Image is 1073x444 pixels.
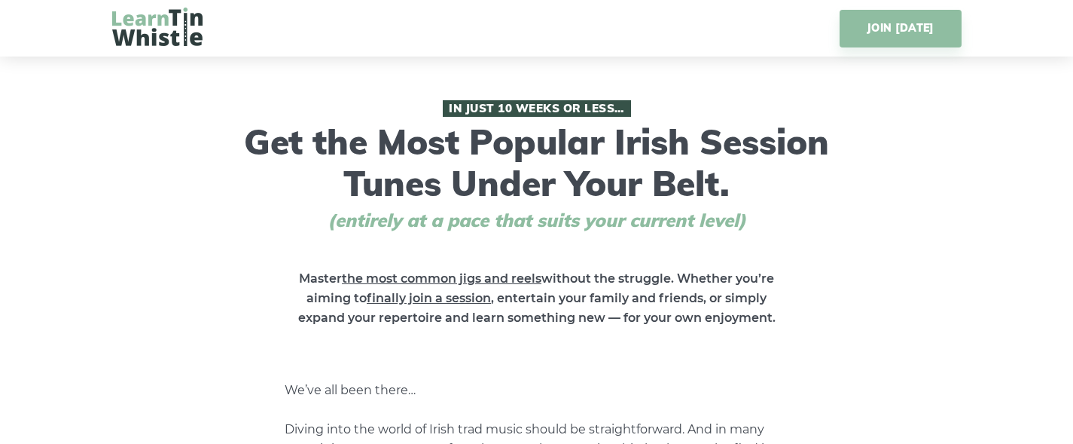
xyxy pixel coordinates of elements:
span: (entirely at a pace that suits your current level) [300,210,774,231]
span: In Just 10 Weeks or Less… [443,100,631,117]
a: JOIN [DATE] [840,10,961,47]
strong: Master without the struggle. Whether you’re aiming to , entertain your family and friends, or sim... [298,271,776,325]
span: the most common jigs and reels [342,271,541,286]
h1: Get the Most Popular Irish Session Tunes Under Your Belt. [239,100,834,231]
span: finally join a session [367,291,491,305]
img: LearnTinWhistle.com [112,8,203,46]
